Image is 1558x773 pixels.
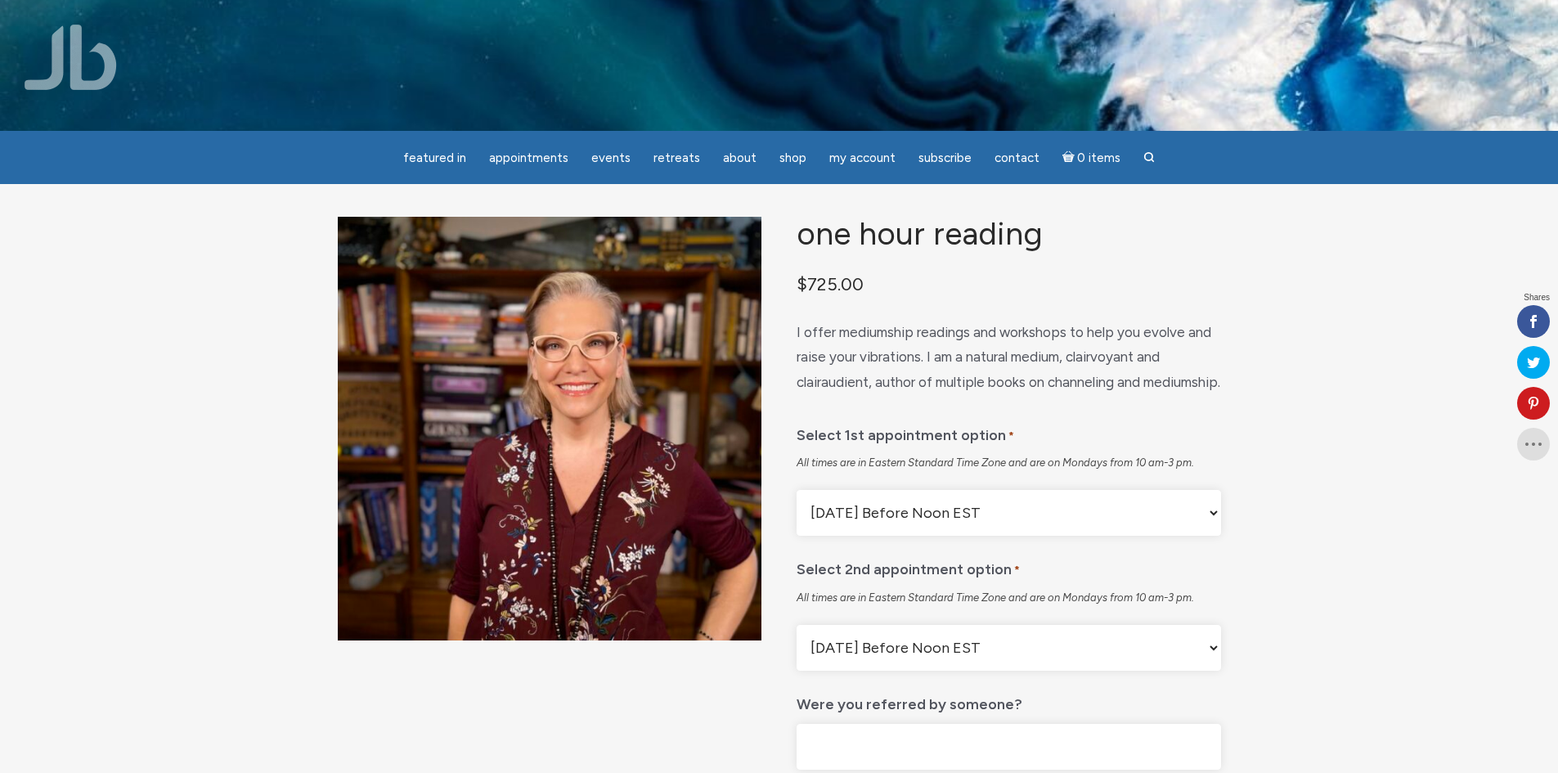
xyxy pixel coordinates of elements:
span: 0 items [1077,152,1120,164]
a: My Account [819,142,905,174]
span: Events [591,151,631,165]
div: All times are in Eastern Standard Time Zone and are on Mondays from 10 am-3 pm. [797,591,1220,605]
span: My Account [829,151,896,165]
span: About [723,151,757,165]
span: Appointments [489,151,568,165]
a: Appointments [479,142,578,174]
span: Shop [779,151,806,165]
span: $ [797,273,807,294]
a: featured in [393,142,476,174]
img: One Hour Reading [338,217,761,640]
label: Select 2nd appointment option [797,549,1020,584]
span: I offer mediumship readings and workshops to help you evolve and raise your vibrations. I am a na... [797,324,1220,390]
div: All times are in Eastern Standard Time Zone and are on Mondays from 10 am-3 pm. [797,456,1220,470]
img: Jamie Butler. The Everyday Medium [25,25,117,90]
a: Subscribe [909,142,981,174]
bdi: 725.00 [797,273,864,294]
span: Subscribe [918,151,972,165]
a: Shop [770,142,816,174]
span: Shares [1524,294,1550,302]
a: Contact [985,142,1049,174]
a: Events [581,142,640,174]
a: Retreats [644,142,710,174]
h1: One Hour Reading [797,217,1220,252]
span: Retreats [653,151,700,165]
label: Select 1st appointment option [797,415,1014,450]
span: featured in [403,151,466,165]
a: About [713,142,766,174]
i: Cart [1062,151,1078,165]
span: Contact [995,151,1039,165]
a: Cart0 items [1053,141,1131,174]
label: Were you referred by someone? [797,684,1022,717]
